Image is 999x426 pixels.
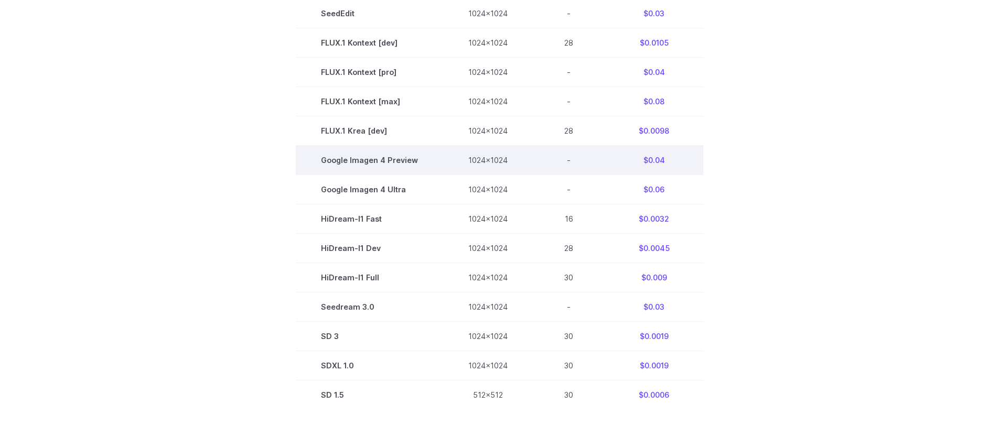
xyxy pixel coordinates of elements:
td: 1024x1024 [443,234,533,263]
td: 1024x1024 [443,146,533,175]
td: Seedream 3.0 [296,292,443,322]
td: 28 [533,116,605,146]
td: Google Imagen 4 Ultra [296,175,443,204]
td: $0.04 [605,57,703,86]
td: $0.06 [605,175,703,204]
td: FLUX.1 Kontext [pro] [296,57,443,86]
td: $0.0019 [605,351,703,380]
td: FLUX.1 Krea [dev] [296,116,443,146]
td: $0.03 [605,292,703,322]
td: 28 [533,234,605,263]
td: SD 1.5 [296,380,443,410]
td: $0.0045 [605,234,703,263]
td: 16 [533,204,605,234]
td: - [533,146,605,175]
td: $0.0006 [605,380,703,410]
td: $0.08 [605,87,703,116]
td: 1024x1024 [443,351,533,380]
td: - [533,57,605,86]
td: 1024x1024 [443,175,533,204]
td: 30 [533,322,605,351]
td: 1024x1024 [443,204,533,234]
td: SD 3 [296,322,443,351]
td: 1024x1024 [443,322,533,351]
td: - [533,292,605,322]
td: HiDream-I1 Dev [296,234,443,263]
td: 1024x1024 [443,28,533,57]
td: $0.0105 [605,28,703,57]
td: 30 [533,380,605,410]
td: $0.0019 [605,322,703,351]
td: 1024x1024 [443,87,533,116]
td: - [533,87,605,116]
td: 1024x1024 [443,57,533,86]
td: $0.009 [605,263,703,292]
td: 1024x1024 [443,263,533,292]
td: Google Imagen 4 Preview [296,146,443,175]
td: 1024x1024 [443,116,533,146]
td: FLUX.1 Kontext [dev] [296,28,443,57]
td: - [533,175,605,204]
td: $0.0032 [605,204,703,234]
td: 28 [533,28,605,57]
td: HiDream-I1 Fast [296,204,443,234]
td: HiDream-I1 Full [296,263,443,292]
td: 1024x1024 [443,292,533,322]
td: $0.04 [605,146,703,175]
td: 30 [533,351,605,380]
td: 30 [533,263,605,292]
td: 512x512 [443,380,533,410]
td: FLUX.1 Kontext [max] [296,87,443,116]
td: SDXL 1.0 [296,351,443,380]
td: $0.0098 [605,116,703,146]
